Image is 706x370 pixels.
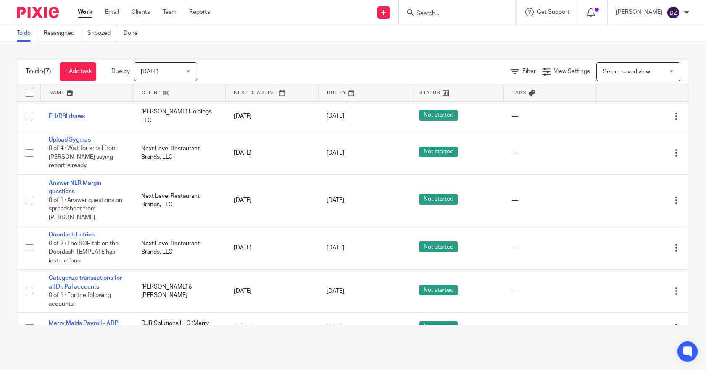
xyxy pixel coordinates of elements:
td: [DATE] [226,131,318,174]
a: To do [17,25,37,42]
td: DJR Solutions LLC (Merry Maids) [133,313,225,343]
a: Answer NLR Margin questions [49,180,101,194]
a: Clients [132,8,150,16]
a: Email [105,8,119,16]
span: Get Support [537,9,569,15]
td: [DATE] [226,313,318,343]
span: Tags [512,90,527,95]
span: View Settings [554,68,590,74]
span: 0 of 1 · Answer questions on spreadsheet from [PERSON_NAME] [49,197,122,220]
div: --- [512,196,587,205]
span: Filter [522,68,536,74]
p: [PERSON_NAME] [616,8,662,16]
span: Not started [419,321,458,332]
a: Snoozed [87,25,117,42]
span: [DATE] [141,69,158,75]
a: Merry Maids Payroll - ADP [49,320,119,326]
div: --- [512,112,587,121]
td: [DATE] [226,226,318,270]
span: [DATE] [327,197,344,203]
span: [DATE] [327,325,344,331]
a: Team [163,8,176,16]
div: --- [512,323,587,332]
span: Select saved view [603,69,650,75]
a: Doordash Entries [49,232,95,238]
td: Next Level Restaurant Brands, LLC [133,226,225,270]
a: + Add task [60,62,96,81]
img: svg%3E [666,6,680,19]
a: FH/RBI draws [49,113,85,119]
span: Not started [419,147,458,157]
div: --- [512,149,587,157]
a: Upload Sygmas [49,137,91,143]
span: Not started [419,241,458,252]
span: 0 of 1 · For the following accounts: [49,292,111,307]
td: [PERSON_NAME] & [PERSON_NAME] [133,270,225,313]
span: 0 of 2 · The SOP tab on the Doordash TEMPLATE has instructions [49,241,119,264]
span: [DATE] [327,245,344,251]
span: [DATE] [327,113,344,119]
span: [DATE] [327,288,344,294]
a: Work [78,8,92,16]
span: Not started [419,110,458,121]
span: Not started [419,194,458,205]
a: Reassigned [44,25,81,42]
span: 0 of 4 · Wait for email from [PERSON_NAME] saying report is ready [49,146,117,169]
a: Categorize transactions for all Dr. Pal accounts [49,275,122,289]
td: Next Level Restaurant Brands, LLC [133,174,225,226]
td: [PERSON_NAME] Holdings LLC [133,101,225,131]
span: Not started [419,285,458,295]
img: Pixie [17,7,59,18]
span: [DATE] [327,150,344,156]
td: [DATE] [226,270,318,313]
td: [DATE] [226,101,318,131]
a: Reports [189,8,210,16]
h1: To do [26,67,51,76]
td: Next Level Restaurant Brands, LLC [133,131,225,174]
td: [DATE] [226,174,318,226]
a: Done [124,25,144,42]
div: --- [512,287,587,295]
div: --- [512,244,587,252]
p: Due by [111,67,130,76]
input: Search [416,10,491,18]
span: (7) [43,68,51,75]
